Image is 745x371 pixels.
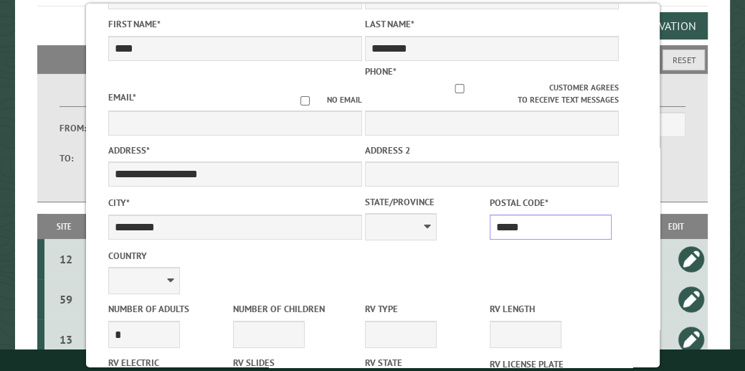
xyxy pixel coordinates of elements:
label: From: [60,121,98,135]
button: Reset [663,50,705,70]
label: Address [108,144,362,157]
input: Customer agrees to receive text messages [369,84,549,93]
label: Country [108,249,362,263]
label: State/Province [365,195,487,209]
div: 59 [50,292,82,306]
label: RV Type [365,302,487,316]
label: Last Name [365,17,619,31]
h2: Filters [37,45,708,72]
label: Phone [365,65,397,78]
label: Dates [60,90,212,107]
th: Site [44,214,85,239]
label: City [108,196,362,210]
label: First Name [108,17,362,31]
th: Dates [85,214,233,239]
label: Address 2 [365,144,619,157]
label: Number of Adults [108,302,230,316]
label: Email [108,91,136,103]
div: 12 [50,252,82,266]
label: To: [60,151,98,165]
label: RV Slides [233,356,355,370]
label: No email [283,94,362,106]
label: Number of Children [233,302,355,316]
th: Edit [645,214,708,239]
label: RV Length [490,302,612,316]
label: Postal Code [490,196,612,210]
input: No email [283,96,327,105]
label: RV Electric [108,356,230,370]
label: Customer agrees to receive text messages [365,82,619,106]
label: RV License Plate [490,357,612,371]
div: 13 [50,332,82,347]
label: RV State [365,356,487,370]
